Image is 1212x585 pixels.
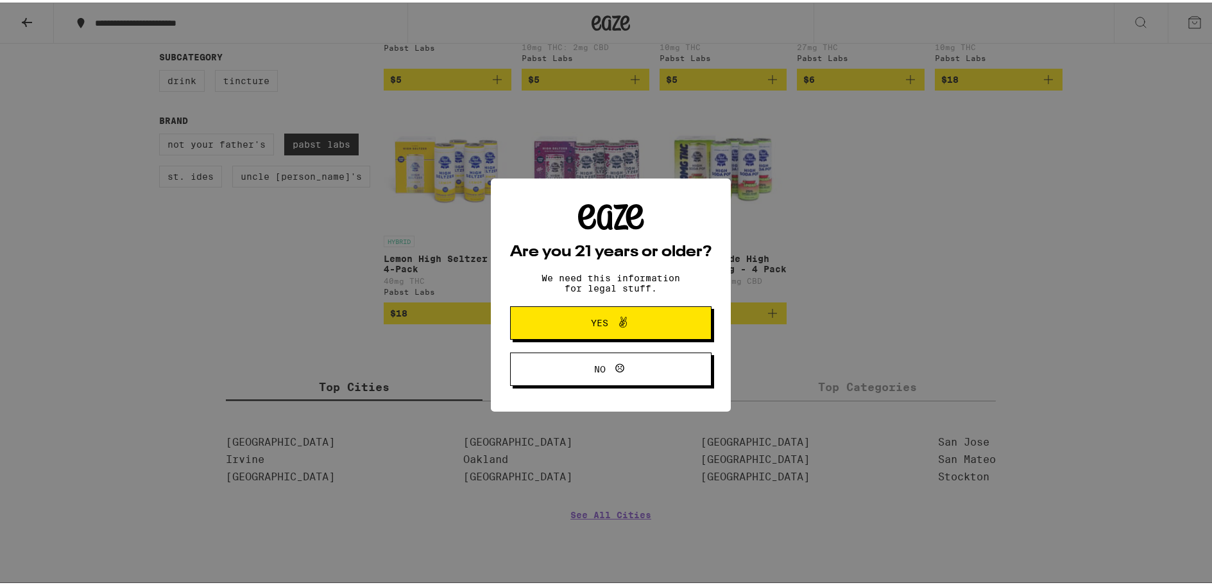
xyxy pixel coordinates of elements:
p: We need this information for legal stuff. [531,270,691,291]
span: Hi. Need any help? [8,9,92,19]
button: Yes [510,304,712,337]
h2: Are you 21 years or older? [510,242,712,258]
span: No [594,362,606,371]
span: Yes [592,316,609,325]
button: No [510,350,712,383]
